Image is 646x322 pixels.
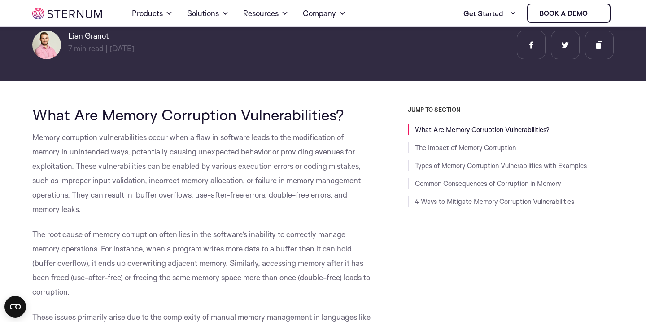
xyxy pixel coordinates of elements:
span: What Are Memory Corruption Vulnerabilities? [32,105,344,124]
img: sternum iot [591,10,598,17]
a: Products [132,1,173,26]
span: The root cause of memory corruption often lies in the software’s inability to correctly manage me... [32,229,370,296]
a: 4 Ways to Mitigate Memory Corruption Vulnerabilities [415,197,574,206]
a: Book a demo [527,4,611,23]
span: 7 [68,44,72,53]
a: Common Consequences of Corruption in Memory [415,179,561,188]
img: Lian Granot [32,31,61,59]
a: The Impact of Memory Corruption [415,143,516,152]
button: Open CMP widget [4,296,26,318]
a: Types of Memory Corruption Vulnerabilities with Examples [415,161,587,170]
h3: JUMP TO SECTION [408,106,614,113]
h6: Lian Granot [68,31,135,41]
a: Company [303,1,346,26]
span: min read | [68,44,108,53]
img: sternum iot [32,8,102,19]
a: Get Started [463,4,516,22]
a: Solutions [187,1,229,26]
span: Memory corruption vulnerabilities occur when a flaw in software leads to the modification of memo... [32,132,361,214]
span: [DATE] [109,44,135,53]
a: Resources [243,1,288,26]
a: What Are Memory Corruption Vulnerabilities? [415,125,550,134]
